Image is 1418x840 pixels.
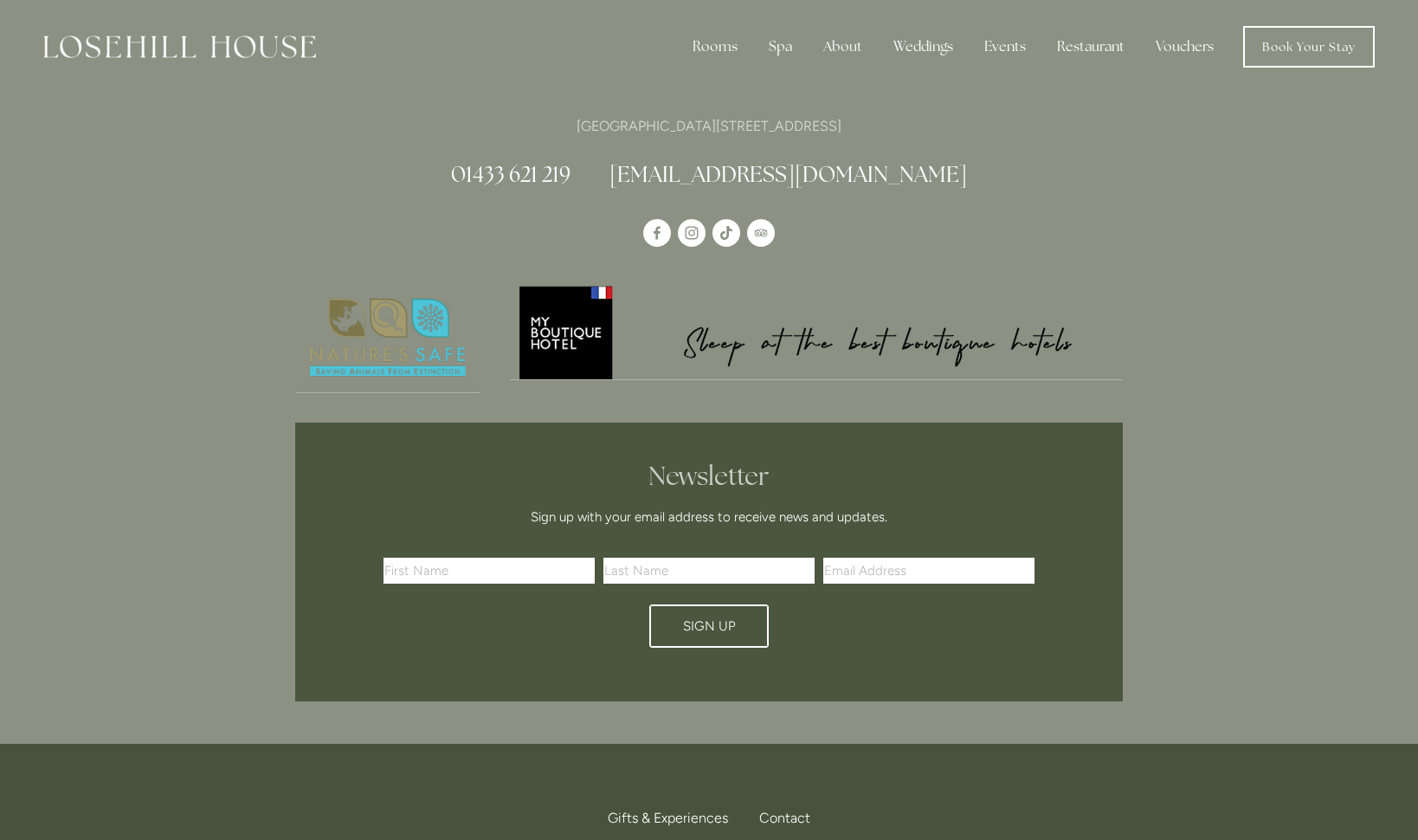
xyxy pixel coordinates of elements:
a: [EMAIL_ADDRESS][DOMAIN_NAME] [609,160,967,188]
div: Events [970,29,1040,64]
span: Sign Up [683,618,736,634]
span: Gifts & Experiences [608,810,728,826]
button: Sign Up [649,604,769,648]
div: Contact [745,799,810,837]
a: Gifts & Experiences [608,799,742,837]
input: Email Address [823,558,1034,584]
input: Last Name [603,558,815,584]
div: Rooms [679,29,751,64]
div: Spa [755,29,806,64]
div: About [809,29,876,64]
a: Nature's Safe - Logo [295,283,480,393]
a: Vouchers [1142,29,1228,64]
a: 01433 621 219 [451,160,570,188]
a: My Boutique Hotel - Logo [510,283,1124,380]
p: Sign up with your email address to receive news and updates. [390,507,1028,527]
img: My Boutique Hotel - Logo [510,283,1124,379]
div: Weddings [880,29,967,64]
a: TripAdvisor [747,219,775,247]
p: [GEOGRAPHIC_DATA][STREET_ADDRESS] [295,114,1123,138]
img: Losehill House [43,36,316,58]
input: First Name [384,558,595,584]
a: TikTok [712,219,740,247]
a: Losehill House Hotel & Spa [643,219,671,247]
a: Instagram [678,219,706,247]
img: Nature's Safe - Logo [295,283,480,392]
a: Book Your Stay [1243,26,1375,68]
div: Restaurant [1043,29,1138,64]
h2: Newsletter [390,461,1028,492]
